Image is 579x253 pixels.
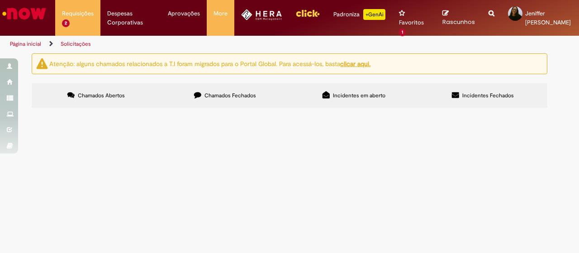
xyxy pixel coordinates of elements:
span: Despesas Corporativas [107,9,154,27]
p: +GenAi [363,9,385,20]
span: Aprovações [168,9,200,18]
a: Rascunhos [442,10,475,26]
span: Incidentes em aberto [333,92,385,99]
span: 1 [399,29,406,36]
span: More [214,9,228,18]
img: HeraLogo.png [241,9,282,20]
a: Solicitações [61,40,91,48]
a: clicar aqui. [340,60,370,68]
span: Incidentes Fechados [462,92,514,99]
span: Jeniffer [PERSON_NAME] [525,10,571,26]
span: Chamados Fechados [204,92,256,99]
span: 2 [62,19,70,27]
ul: Trilhas de página [7,36,379,53]
span: Rascunhos [442,18,475,26]
img: ServiceNow [1,5,47,23]
span: Requisições [62,9,94,18]
span: Chamados Abertos [78,92,125,99]
a: Página inicial [10,40,41,48]
div: Padroniza [333,9,385,20]
span: Favoritos [399,18,424,27]
img: click_logo_yellow_360x200.png [295,6,320,20]
ng-bind-html: Atenção: alguns chamados relacionados a T.I foram migrados para o Portal Global. Para acessá-los,... [49,60,370,68]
